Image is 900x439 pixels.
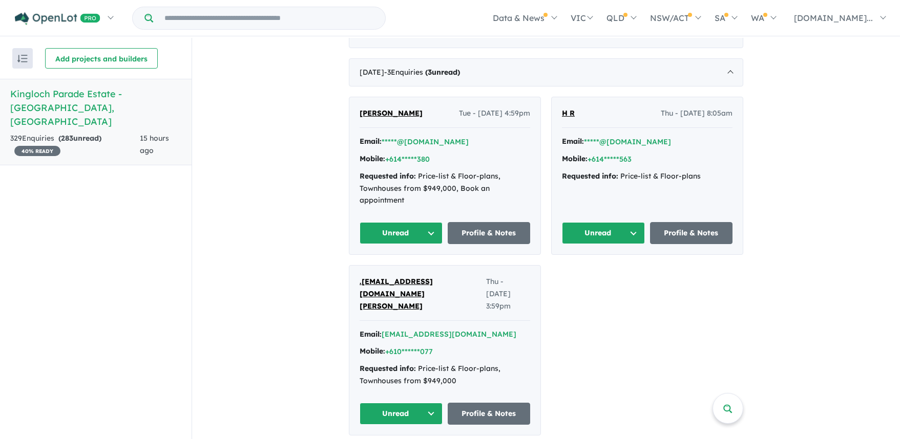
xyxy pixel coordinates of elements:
strong: Mobile: [360,346,385,356]
a: [PERSON_NAME] [360,107,423,120]
span: Tue - [DATE] 4:59pm [459,107,530,120]
span: - 3 Enquir ies [384,29,423,38]
img: sort.svg [17,55,28,62]
button: Unread [562,222,645,244]
span: 15 hours ago [140,134,169,155]
span: H R [562,108,575,118]
div: 329 Enquir ies [10,133,140,157]
strong: ( unread) [58,134,101,143]
span: [DOMAIN_NAME]... [794,13,873,23]
span: Thu - [DATE] 3:59pm [486,276,530,312]
strong: Requested info: [562,171,618,181]
button: Add projects and builders [45,48,158,69]
span: .[EMAIL_ADDRESS][DOMAIN_NAME] [PERSON_NAME] [360,277,433,311]
a: Profile & Notes [448,222,531,244]
button: [EMAIL_ADDRESS][DOMAIN_NAME] [382,329,516,340]
a: Profile & Notes [650,222,733,244]
strong: Email: [562,137,584,146]
strong: Email: [360,330,382,339]
h5: Kingloch Parade Estate - [GEOGRAPHIC_DATA] , [GEOGRAPHIC_DATA] [10,87,181,128]
strong: Mobile: [360,154,385,163]
span: - 3 Enquir ies [384,68,460,77]
strong: Requested info: [360,171,416,181]
div: [DATE] [349,58,743,87]
strong: ( unread) [425,68,460,77]
strong: Requested info: [360,364,416,373]
span: 40 % READY [14,146,60,156]
div: Price-list & Floor-plans [562,170,732,183]
button: Unread [360,403,443,425]
button: Unread [360,222,443,244]
div: Price-list & Floor-plans, Townhouses from $949,000 [360,363,530,387]
a: .[EMAIL_ADDRESS][DOMAIN_NAME] [PERSON_NAME] [360,276,486,312]
span: [PERSON_NAME] [360,108,423,118]
span: 3 [428,68,432,77]
span: Thu - [DATE] 8:05am [661,107,732,120]
a: H R [562,107,575,120]
div: Price-list & Floor-plans, Townhouses from $949,000, Book an appointment [360,170,530,207]
a: Profile & Notes [448,403,531,425]
strong: Email: [360,137,382,146]
strong: Mobile: [562,154,588,163]
img: Openlot PRO Logo White [15,12,100,25]
input: Try estate name, suburb, builder or developer [155,7,383,29]
span: 283 [61,134,73,143]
